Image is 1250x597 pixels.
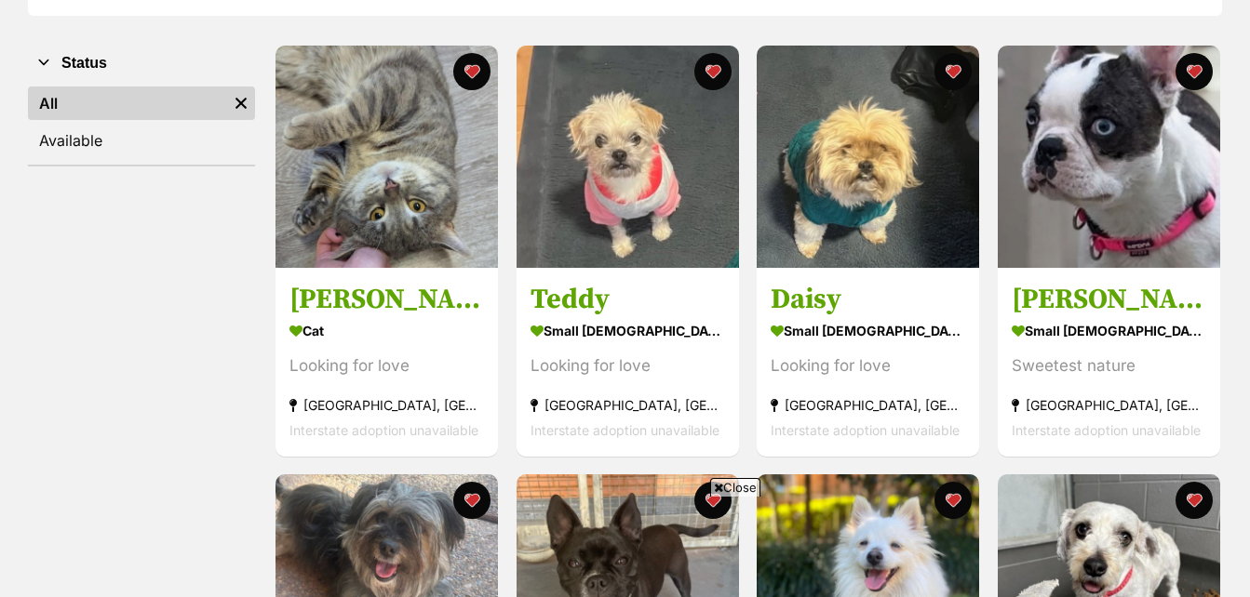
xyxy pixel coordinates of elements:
[1176,53,1213,90] button: favourite
[289,317,484,344] div: Cat
[289,392,484,418] div: [GEOGRAPHIC_DATA], [GEOGRAPHIC_DATA]
[1012,392,1206,418] div: [GEOGRAPHIC_DATA], [GEOGRAPHIC_DATA]
[531,317,725,344] div: small [DEMOGRAPHIC_DATA] Dog
[998,268,1220,457] a: [PERSON_NAME] small [DEMOGRAPHIC_DATA] Dog Sweetest nature [GEOGRAPHIC_DATA], [GEOGRAPHIC_DATA] I...
[1012,353,1206,378] div: Sweetest nature
[28,51,255,75] button: Status
[1012,317,1206,344] div: small [DEMOGRAPHIC_DATA] Dog
[531,422,719,438] span: Interstate adoption unavailable
[276,46,498,268] img: Patrick
[1012,422,1201,438] span: Interstate adoption unavailable
[771,317,965,344] div: small [DEMOGRAPHIC_DATA] Dog
[771,282,965,317] h3: Daisy
[454,482,491,519] button: favourite
[531,353,725,378] div: Looking for love
[531,392,725,418] div: [GEOGRAPHIC_DATA], [GEOGRAPHIC_DATA]
[28,83,255,165] div: Status
[289,353,484,378] div: Looking for love
[710,478,760,497] span: Close
[771,422,960,438] span: Interstate adoption unavailable
[935,53,973,90] button: favourite
[289,422,478,438] span: Interstate adoption unavailable
[1012,282,1206,317] h3: [PERSON_NAME]
[276,268,498,457] a: [PERSON_NAME] Cat Looking for love [GEOGRAPHIC_DATA], [GEOGRAPHIC_DATA] Interstate adoption unava...
[757,268,979,457] a: Daisy small [DEMOGRAPHIC_DATA] Dog Looking for love [GEOGRAPHIC_DATA], [GEOGRAPHIC_DATA] Intersta...
[454,53,491,90] button: favourite
[935,482,973,519] button: favourite
[771,392,965,418] div: [GEOGRAPHIC_DATA], [GEOGRAPHIC_DATA]
[289,282,484,317] h3: [PERSON_NAME]
[28,124,255,157] a: Available
[531,282,725,317] h3: Teddy
[998,46,1220,268] img: Portia
[757,46,979,268] img: Daisy
[227,86,255,120] a: Remove filter
[694,53,732,90] button: favourite
[1176,482,1213,519] button: favourite
[28,86,227,120] a: All
[517,268,739,457] a: Teddy small [DEMOGRAPHIC_DATA] Dog Looking for love [GEOGRAPHIC_DATA], [GEOGRAPHIC_DATA] Intersta...
[517,46,739,268] img: Teddy
[287,504,964,588] iframe: Advertisement
[771,353,965,378] div: Looking for love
